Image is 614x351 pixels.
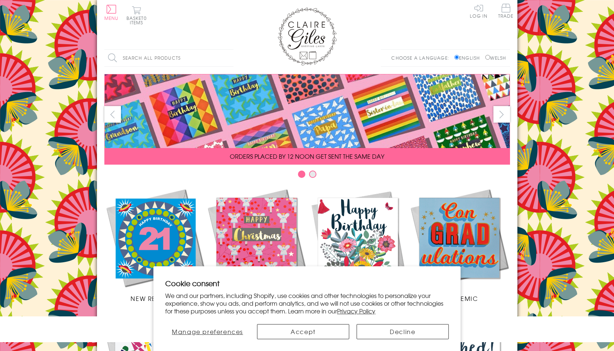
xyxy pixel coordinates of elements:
[257,324,349,339] button: Accept
[307,187,409,303] a: Birthdays
[454,55,483,61] label: English
[278,7,337,66] img: Claire Giles Greetings Cards
[165,292,449,315] p: We and our partners, including Shopify, use cookies and other technologies to personalize your ex...
[454,55,459,60] input: English
[172,327,243,336] span: Manage preferences
[409,187,510,303] a: Academic
[165,324,250,339] button: Manage preferences
[498,4,514,20] a: Trade
[230,152,384,161] span: ORDERS PLACED BY 12 NOON GET SENT THE SAME DAY
[357,324,449,339] button: Decline
[130,15,147,26] span: 0 items
[104,50,233,66] input: Search all products
[126,6,147,25] button: Basket0 items
[485,55,490,60] input: Welsh
[104,106,121,123] button: prev
[104,170,510,182] div: Carousel Pagination
[165,278,449,288] h2: Cookie consent
[498,4,514,18] span: Trade
[493,106,510,123] button: next
[206,187,307,303] a: Christmas
[309,171,316,178] button: Carousel Page 2
[337,306,375,315] a: Privacy Policy
[391,55,453,61] p: Choose a language:
[226,50,233,66] input: Search
[298,171,305,178] button: Carousel Page 1 (Current Slide)
[104,187,206,303] a: New Releases
[104,15,119,21] span: Menu
[104,5,119,20] button: Menu
[470,4,488,18] a: Log In
[485,55,506,61] label: Welsh
[131,294,179,303] span: New Releases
